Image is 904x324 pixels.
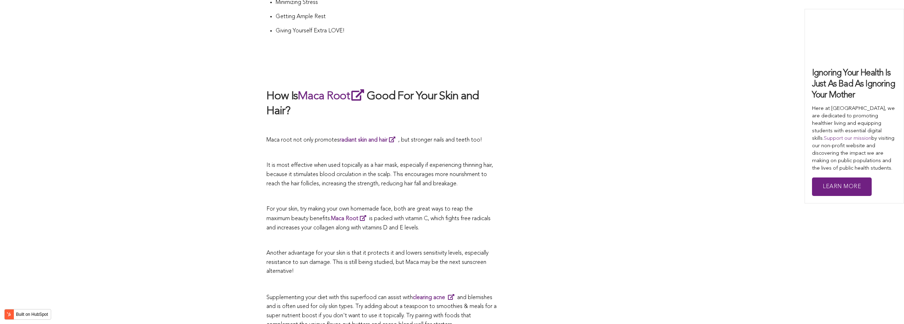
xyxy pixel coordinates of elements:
[331,216,369,222] a: Maca Root
[331,216,358,222] span: Maca Root
[4,309,51,320] button: Built on HubSpot
[266,163,493,186] span: It is most effective when used topically as a hair mask, especially if experiencing thinning hair...
[266,206,473,222] span: For your skin, try making your own homemade face, both are great ways to reap the maximum beauty ...
[13,310,51,319] label: Built on HubSpot
[340,137,398,143] a: radiant skin and hair
[276,12,497,22] p: Getting Ample Rest
[266,88,497,119] h2: How Is Good For Your Skin and Hair?
[413,295,457,301] a: clearing acne
[298,91,367,102] a: Maca Root
[413,295,445,301] strong: clearing acne
[868,290,904,324] iframe: Chat Widget
[812,177,872,196] a: Learn More
[5,310,13,319] img: HubSpot sprocket logo
[266,137,482,143] span: Maca root not only promotes , but stronger nails and teeth too!
[266,250,488,274] span: Another advantage for your skin is that it protects it and lowers sensitivity levels, especially ...
[276,27,497,36] p: Giving Yourself Extra LOVE!
[266,216,491,231] span: is packed with vitamin C, which fights free radicals and increases your collagen along with vitam...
